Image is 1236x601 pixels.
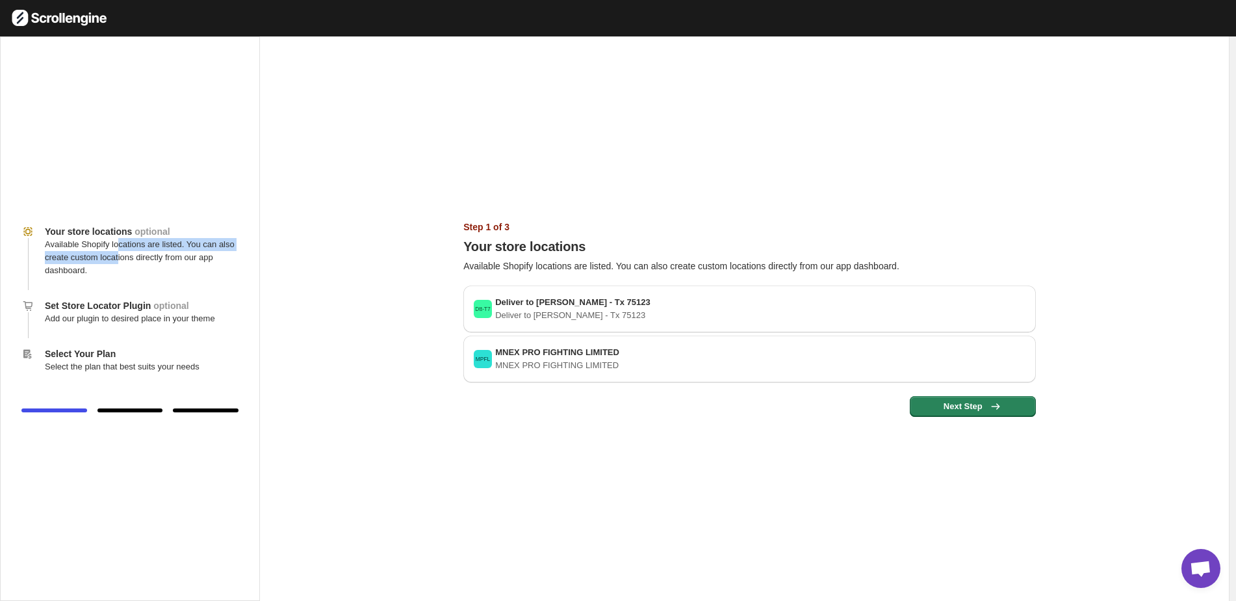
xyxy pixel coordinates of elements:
h4: Select Your Plan [45,347,200,360]
p: Available Shopify locations are listed. You can also create custom locations directly from our ap... [45,238,238,277]
a: Open chat [1181,549,1220,588]
span: Deliver to [PERSON_NAME] - Tx 75123‌ [495,297,650,307]
span: MNEX PRO FIGHTING LIMITED [495,347,619,357]
button: Next Step [910,396,1036,417]
span: MNEX PRO FIGHTING LIMITED [474,350,492,368]
p: Available Shopify locations are listed. You can also create custom locations directly from our ap... [463,260,1036,273]
span: Deliver to tanay - Tx 75123‌ [474,300,492,318]
span: optional [135,226,170,237]
span: Next Step [918,400,1028,413]
p: Deliver to [PERSON_NAME] - Tx 75123‌ [495,309,650,322]
p: Select the plan that best suits your needs [45,360,200,373]
h4: Your store locations [45,225,238,238]
p: MNEX PRO FIGHTING LIMITED [495,359,619,372]
text: MPFL [476,356,491,362]
h4: Set Store Locator Plugin [45,299,215,312]
text: Dtt-T7 [476,306,491,312]
p: Add our plugin to desired place in your theme [45,312,215,325]
span: optional [153,300,188,311]
h1: Your store locations [463,239,1036,254]
h1: Step 1 of 3 [463,220,1036,234]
